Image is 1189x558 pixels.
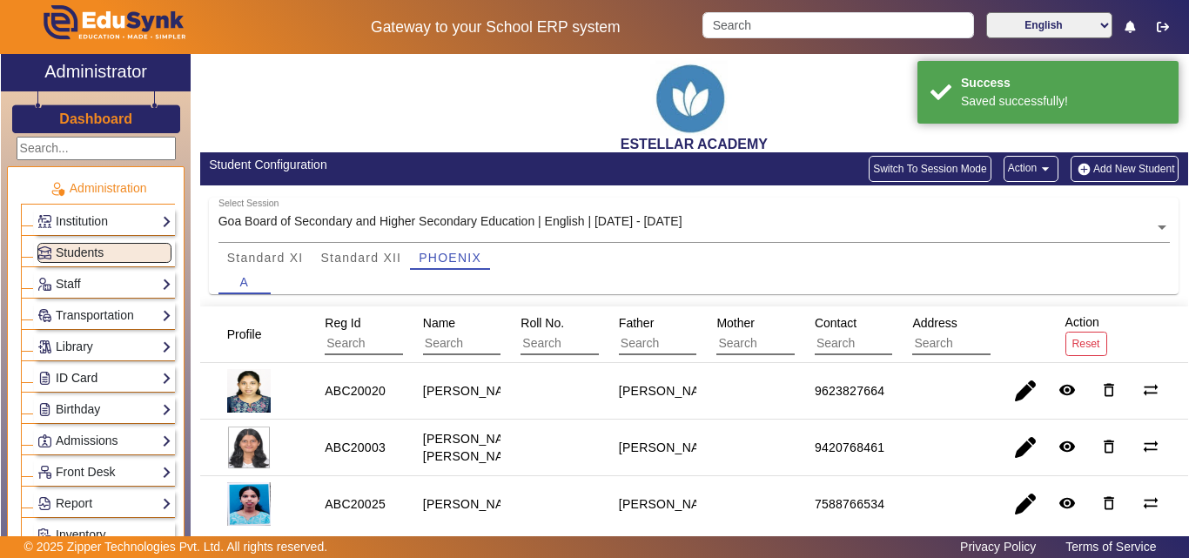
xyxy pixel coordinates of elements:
img: e5dee3b1-6dc3-4ab3-9f08-7a195c7bc473 [227,482,271,526]
div: Mother [710,307,894,361]
mat-icon: delete_outline [1100,438,1118,455]
img: 4e38394a-99f1-4b02-9554-04f9f53da73b [227,369,271,413]
div: Roll No. [514,307,698,361]
staff-with-status: [PERSON_NAME] [PERSON_NAME] [423,432,526,463]
p: Administration [21,179,175,198]
a: Terms of Service [1057,535,1165,558]
img: Inventory.png [38,528,51,541]
div: ABC20020 [325,382,386,400]
div: Goa Board of Secondary and Higher Secondary Education | English | [DATE] - [DATE] [218,212,682,231]
span: Standard XII [320,252,401,264]
span: Reg Id [325,316,360,330]
button: Reset [1065,332,1107,355]
div: Reg Id [319,307,502,361]
span: Profile [227,327,262,341]
div: Name [417,307,601,361]
mat-icon: remove_red_eye [1058,438,1076,455]
div: 9623827664 [815,382,884,400]
button: Switch To Session Mode [869,156,991,182]
input: Search [521,333,676,355]
button: Add New Student [1071,156,1179,182]
mat-icon: sync_alt [1142,438,1159,455]
mat-icon: delete_outline [1100,381,1118,399]
button: Action [1004,156,1058,182]
input: Search [815,333,971,355]
div: [PERSON_NAME] [619,495,722,513]
h5: Gateway to your School ERP system [307,18,685,37]
div: Father [613,307,796,361]
a: Dashboard [58,110,133,128]
mat-icon: remove_red_eye [1058,494,1076,512]
a: Privacy Policy [951,535,1045,558]
span: A [239,276,249,288]
a: Administrator [1,54,191,91]
staff-with-status: [PERSON_NAME] [423,497,526,511]
div: [PERSON_NAME] [619,382,722,400]
div: ABC20003 [325,439,386,456]
mat-icon: sync_alt [1142,381,1159,399]
input: Search [423,333,579,355]
staff-with-status: [PERSON_NAME] [423,384,526,398]
img: Administration.png [50,181,65,197]
h3: Dashboard [59,111,132,127]
span: Father [619,316,654,330]
span: Standard XI [227,252,304,264]
a: Students [37,243,171,263]
h2: ESTELLAR ACADEMY [200,136,1188,152]
span: Roll No. [521,316,564,330]
div: ABC20025 [325,495,386,513]
div: 9420768461 [815,439,884,456]
div: Select Session [218,197,279,211]
span: Name [423,316,455,330]
div: Contact [809,307,992,361]
div: Profile [221,319,284,350]
img: afff17ed-f07d-48d0-85c8-3cb05a64c1b3 [650,58,737,136]
img: Students.png [38,246,51,259]
p: © 2025 Zipper Technologies Pvt. Ltd. All rights reserved. [24,538,328,556]
mat-icon: sync_alt [1142,494,1159,512]
span: PHOENIX [419,252,481,264]
mat-icon: delete_outline [1100,494,1118,512]
input: Search [325,333,480,355]
input: Search [702,12,973,38]
div: Student Configuration [209,156,685,174]
span: Contact [815,316,856,330]
mat-icon: remove_red_eye [1058,381,1076,399]
span: Mother [716,316,755,330]
input: Search [716,333,872,355]
div: Address [906,307,1090,361]
input: Search [912,333,1068,355]
a: Inventory [37,525,171,545]
img: dfa4e5cc-fddb-48f6-b862-da4f6c47a376 [227,426,271,469]
div: Saved successfully! [961,92,1165,111]
span: Students [56,245,104,259]
div: [PERSON_NAME] [619,439,722,456]
div: Success [961,74,1165,92]
span: Address [912,316,957,330]
div: 7588766534 [815,495,884,513]
h2: Administrator [44,61,147,82]
div: Action [1059,306,1113,361]
input: Search [619,333,775,355]
span: Inventory [56,528,106,541]
img: add-new-student.png [1075,162,1093,177]
mat-icon: arrow_drop_down [1037,160,1054,178]
input: Search... [17,137,176,160]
